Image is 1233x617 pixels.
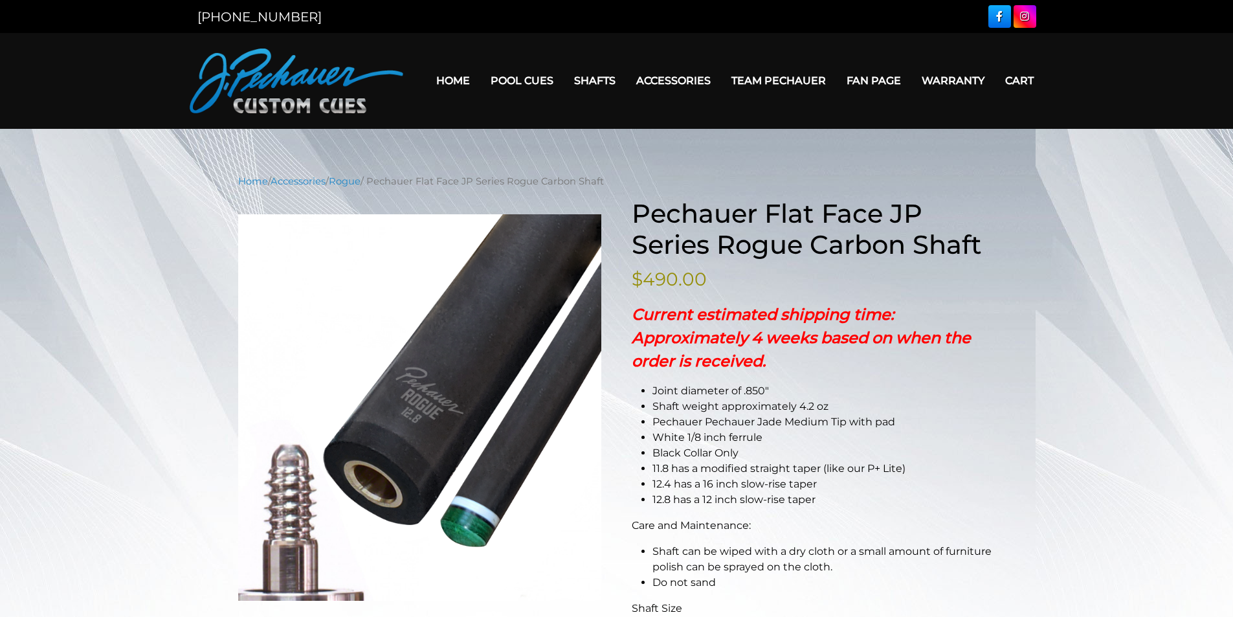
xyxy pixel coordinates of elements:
p: Care and Maintenance: [632,518,995,533]
a: Shafts [564,64,626,97]
a: Cart [995,64,1044,97]
span: $ [632,268,643,290]
strong: Current estimated shipping time: Approximately 4 weeks based on when the order is received. [632,305,971,370]
a: Pool Cues [480,64,564,97]
bdi: 490.00 [632,268,707,290]
li: Do not sand [652,575,995,590]
li: 11.8 has a modified straight taper (like our P+ Lite) [652,461,995,477]
li: 12.4 has a 16 inch slow-rise taper [652,477,995,492]
li: Joint diameter of .850″ [652,383,995,399]
a: Warranty [911,64,995,97]
a: Accessories [626,64,721,97]
li: White 1/8 inch ferrule [652,430,995,445]
a: Fan Page [836,64,911,97]
img: new-jp-with-tip-jade.png [238,214,602,601]
a: [PHONE_NUMBER] [197,9,322,25]
li: Shaft weight approximately 4.2 oz [652,399,995,414]
li: 12.8 has a 12 inch slow-rise taper [652,492,995,508]
img: Pechauer Custom Cues [190,49,403,113]
a: Home [426,64,480,97]
li: Shaft can be wiped with a dry cloth or a small amount of furniture polish can be sprayed on the c... [652,544,995,575]
h1: Pechauer Flat Face JP Series Rogue Carbon Shaft [632,198,995,260]
a: Rogue [329,175,361,187]
nav: Breadcrumb [238,174,995,188]
li: Black Collar Only [652,445,995,461]
a: Accessories [271,175,326,187]
span: Shaft Size [632,602,682,614]
a: Home [238,175,268,187]
li: Pechauer Pechauer Jade Medium Tip with pad [652,414,995,430]
a: Team Pechauer [721,64,836,97]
